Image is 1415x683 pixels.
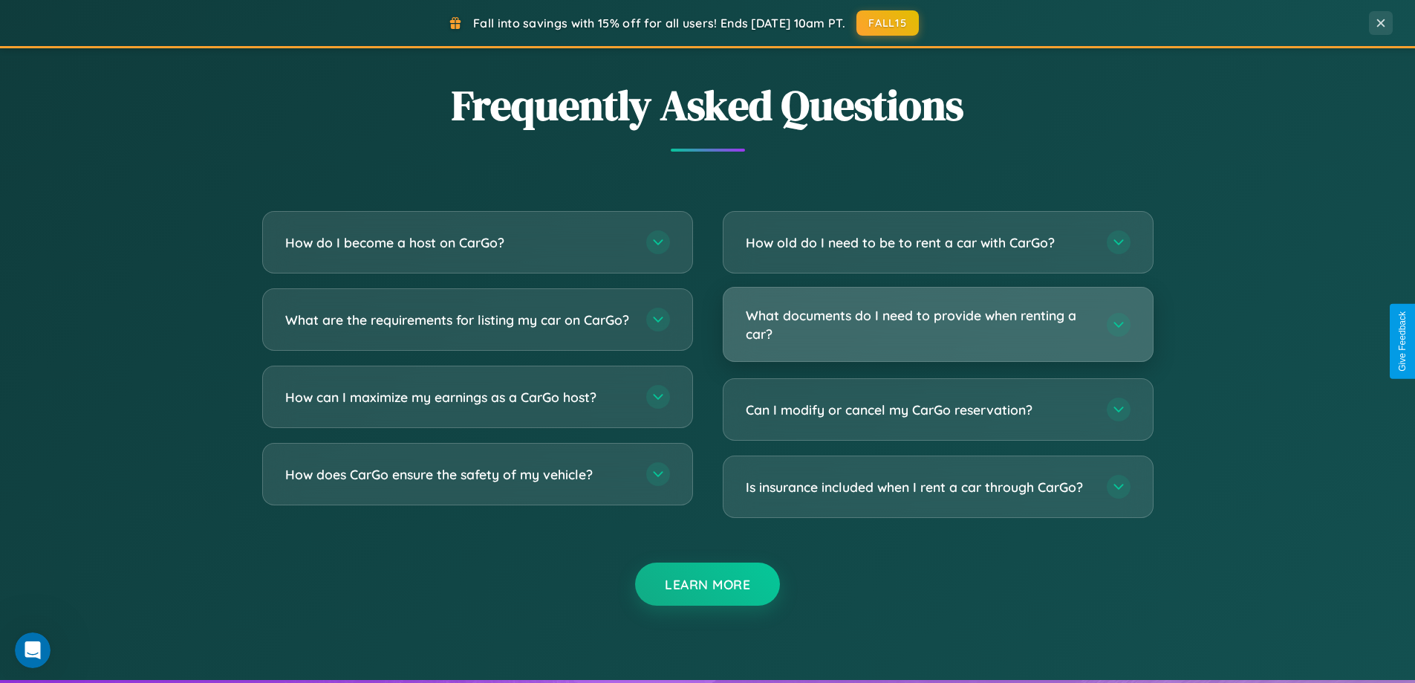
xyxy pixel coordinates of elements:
h2: Frequently Asked Questions [262,77,1154,134]
h3: Is insurance included when I rent a car through CarGo? [746,478,1092,496]
h3: Can I modify or cancel my CarGo reservation? [746,401,1092,419]
div: Give Feedback [1397,311,1408,372]
h3: How does CarGo ensure the safety of my vehicle? [285,465,631,484]
h3: How do I become a host on CarGo? [285,233,631,252]
button: Learn More [635,563,780,606]
h3: How can I maximize my earnings as a CarGo host? [285,388,631,407]
span: Fall into savings with 15% off for all users! Ends [DATE] 10am PT. [473,16,845,30]
button: FALL15 [856,10,919,36]
h3: How old do I need to be to rent a car with CarGo? [746,233,1092,252]
iframe: Intercom live chat [15,632,51,668]
h3: What documents do I need to provide when renting a car? [746,306,1092,343]
h3: What are the requirements for listing my car on CarGo? [285,311,631,329]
